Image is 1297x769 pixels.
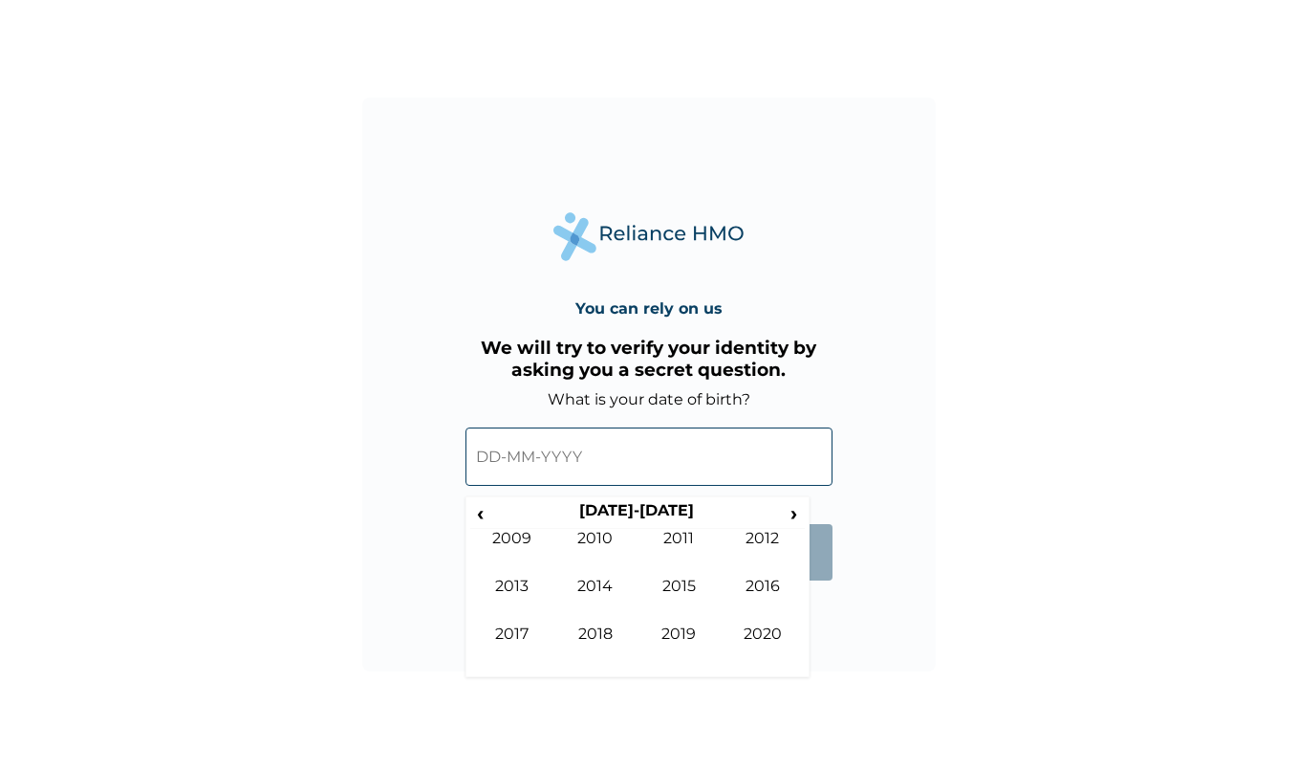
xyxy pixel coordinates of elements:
[638,577,722,625] td: 2015
[784,501,805,525] span: ›
[470,529,554,577] td: 2009
[575,299,723,318] h4: You can rely on us
[470,501,490,525] span: ‹
[470,577,554,625] td: 2013
[548,390,750,408] label: What is your date of birth?
[721,625,805,672] td: 2020
[638,625,722,672] td: 2019
[553,529,638,577] td: 2010
[721,529,805,577] td: 2012
[553,212,745,261] img: Reliance Health's Logo
[490,501,784,528] th: [DATE]-[DATE]
[553,577,638,625] td: 2014
[470,625,554,672] td: 2017
[721,577,805,625] td: 2016
[465,337,832,381] h3: We will try to verify your identity by asking you a secret question.
[638,529,722,577] td: 2011
[553,625,638,672] td: 2018
[465,428,832,486] input: DD-MM-YYYY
